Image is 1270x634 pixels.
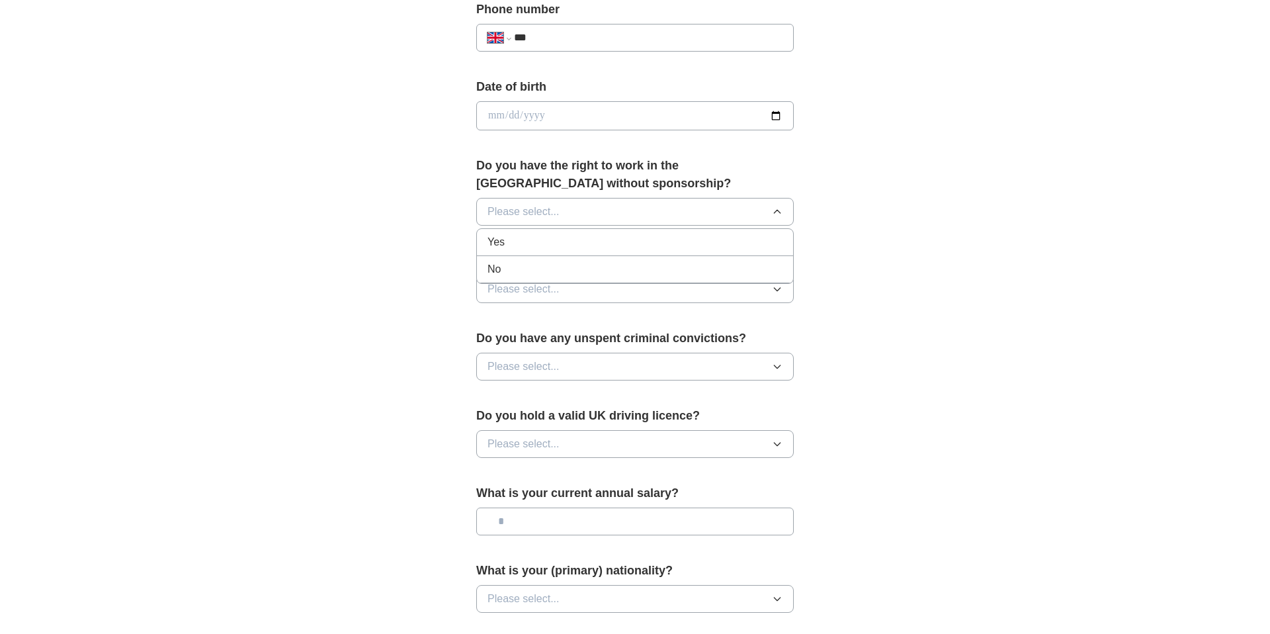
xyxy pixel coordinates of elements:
button: Please select... [476,198,794,226]
label: What is your (primary) nationality? [476,562,794,580]
button: Please select... [476,275,794,303]
span: No [487,261,501,277]
span: Please select... [487,436,560,452]
label: Do you have the right to work in the [GEOGRAPHIC_DATA] without sponsorship? [476,157,794,193]
span: Please select... [487,591,560,607]
span: Yes [487,234,505,250]
button: Please select... [476,430,794,458]
label: Phone number [476,1,794,19]
button: Please select... [476,353,794,381]
label: Date of birth [476,78,794,96]
span: Please select... [487,204,560,220]
button: Please select... [476,585,794,613]
span: Please select... [487,281,560,297]
label: What is your current annual salary? [476,484,794,502]
label: Do you hold a valid UK driving licence? [476,407,794,425]
span: Please select... [487,359,560,375]
label: Do you have any unspent criminal convictions? [476,330,794,347]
